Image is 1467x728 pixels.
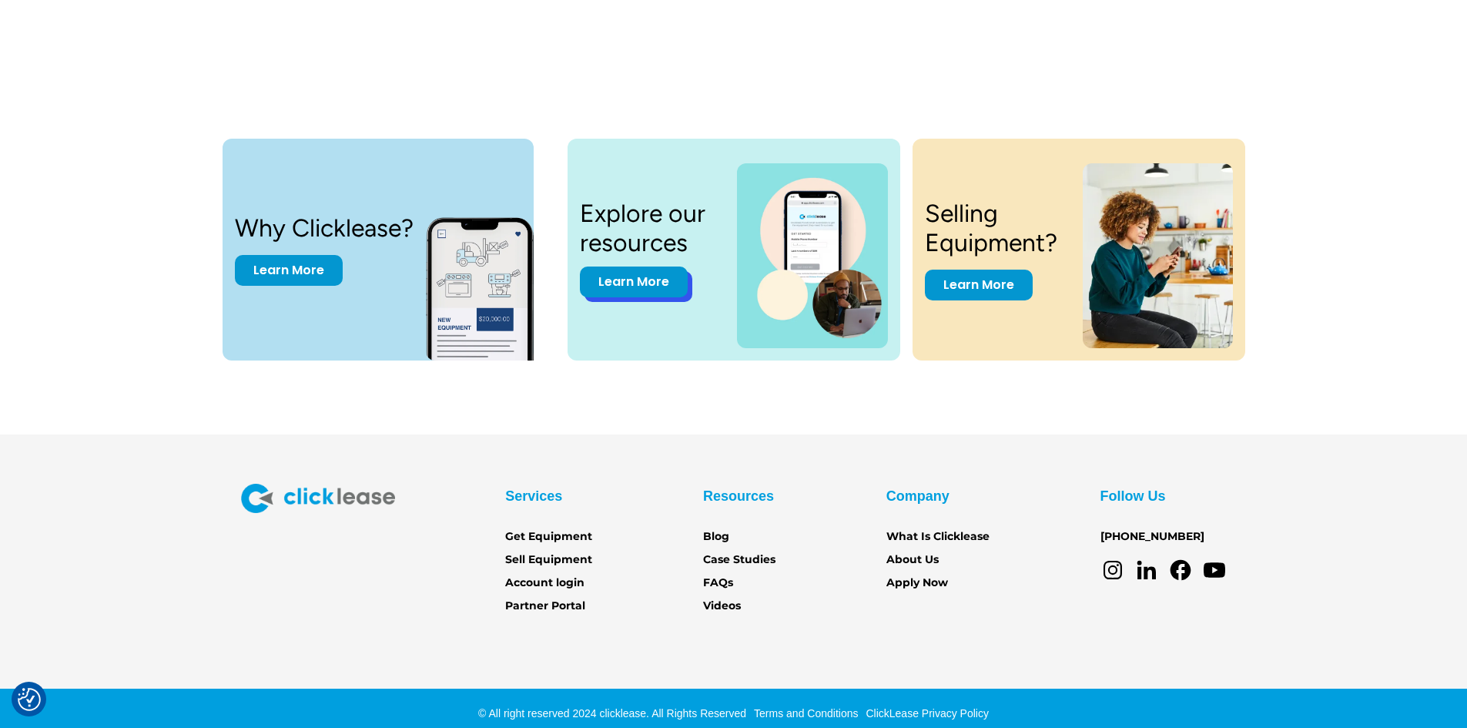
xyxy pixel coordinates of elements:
[1100,528,1204,545] a: [PHONE_NUMBER]
[703,598,741,615] a: Videos
[18,688,41,711] img: Revisit consent button
[862,707,989,720] a: ClickLease Privacy Policy
[703,575,733,592] a: FAQs
[478,706,746,721] div: © All right reserved 2024 clicklease. All Rights Reserved
[925,199,1065,258] h3: Selling Equipment?
[505,598,585,615] a: Partner Portal
[925,270,1033,300] a: Learn More
[18,688,41,711] button: Consent Preferences
[580,199,719,258] h3: Explore our resources
[505,484,562,508] div: Services
[235,255,343,286] a: Learn More
[235,213,414,243] h3: Why Clicklease?
[737,163,887,348] img: a photo of a man on a laptop and a cell phone
[1100,484,1166,508] div: Follow Us
[703,528,729,545] a: Blog
[426,200,561,361] img: New equipment quote on the screen of a smart phone
[886,552,939,569] a: About Us
[703,484,774,508] div: Resources
[1083,163,1232,348] img: a woman sitting on a stool looking at her cell phone
[241,484,395,513] img: Clicklease logo
[703,552,775,569] a: Case Studies
[886,484,950,508] div: Company
[505,575,584,592] a: Account login
[886,575,948,592] a: Apply Now
[750,707,858,720] a: Terms and Conditions
[505,552,592,569] a: Sell Equipment
[580,267,688,297] a: Learn More
[505,528,592,545] a: Get Equipment
[886,528,990,545] a: What Is Clicklease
